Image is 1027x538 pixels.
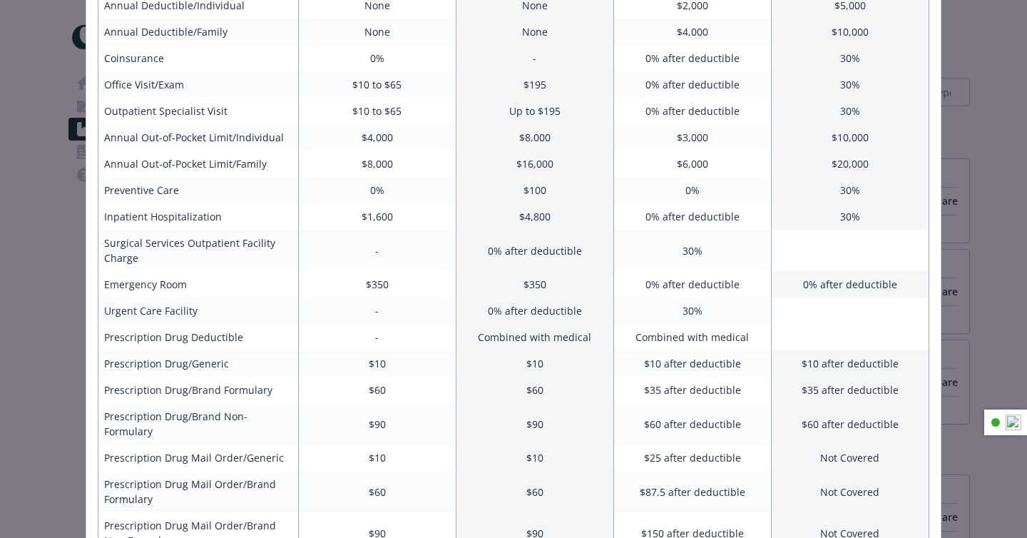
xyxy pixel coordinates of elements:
td: 0% after deductible [613,98,771,124]
td: $87.5 after deductible [613,471,771,512]
td: Outpatient Specialist Visit [98,98,299,124]
td: Not Covered [771,445,929,471]
td: 30% [771,98,929,124]
td: 30% [771,203,929,230]
td: Up to $195 [456,98,613,124]
td: $10 to $65 [298,98,456,124]
td: $90 [298,403,456,445]
td: - [298,230,456,271]
td: $20,000 [771,151,929,177]
td: Prescription Drug/Brand Non-Formulary [98,403,299,445]
td: $25 after deductible [613,445,771,471]
td: 30% [613,298,771,324]
td: $6,000 [613,151,771,177]
td: Not Covered [771,471,929,512]
td: 30% [771,177,929,203]
td: $350 [456,271,613,298]
td: Preventive Care [98,177,299,203]
td: $10 after deductible [613,350,771,377]
td: None [456,19,613,45]
td: $10 after deductible [771,350,929,377]
td: 0% after deductible [613,45,771,71]
td: $4,000 [298,124,456,151]
td: Coinsurance [98,45,299,71]
td: $16,000 [456,151,613,177]
td: - [298,298,456,324]
td: $60 after deductible [613,403,771,445]
td: $10 to $65 [298,71,456,98]
td: None [298,19,456,45]
td: Inpatient Hospitalization [98,203,299,230]
td: - [298,324,456,350]
td: Annual Out-of-Pocket Limit/Family [98,151,299,177]
td: $35 after deductible [771,377,929,403]
td: $35 after deductible [613,377,771,403]
td: $10 [456,350,613,377]
td: $8,000 [456,124,613,151]
td: Annual Deductible/Family [98,19,299,45]
td: $100 [456,177,613,203]
td: $10,000 [771,124,929,151]
td: $10 [456,445,613,471]
td: 0% [298,45,456,71]
td: Office Visit/Exam [98,71,299,98]
td: $350 [298,271,456,298]
td: $195 [456,71,613,98]
td: $10,000 [771,19,929,45]
td: $60 [456,377,613,403]
td: 30% [771,71,929,98]
td: $3,000 [613,124,771,151]
td: Prescription Drug/Brand Formulary [98,377,299,403]
td: 0% after deductible [613,271,771,298]
td: Combined with medical [613,324,771,350]
td: Combined with medical [456,324,613,350]
td: $10 [298,350,456,377]
td: Emergency Room [98,271,299,298]
td: 0% after deductible [771,271,929,298]
td: 0% after deductible [456,230,613,271]
td: 0% after deductible [613,203,771,230]
td: $4,000 [613,19,771,45]
td: Prescription Drug Deductible [98,324,299,350]
td: 0% [613,177,771,203]
td: $1,600 [298,203,456,230]
td: Prescription Drug Mail Order/Generic [98,445,299,471]
td: 0% after deductible [613,71,771,98]
td: Annual Out-of-Pocket Limit/Individual [98,124,299,151]
td: 30% [613,230,771,271]
td: 30% [771,45,929,71]
td: $60 after deductible [771,403,929,445]
td: $90 [456,403,613,445]
td: Prescription Drug/Generic [98,350,299,377]
td: $8,000 [298,151,456,177]
td: 0% [298,177,456,203]
td: $10 [298,445,456,471]
td: $4,800 [456,203,613,230]
td: Urgent Care Facility [98,298,299,324]
td: Prescription Drug Mail Order/Brand Formulary [98,471,299,512]
td: $60 [456,471,613,512]
td: 0% after deductible [456,298,613,324]
td: $60 [298,471,456,512]
td: Surgical Services Outpatient Facility Charge [98,230,299,271]
td: - [456,45,613,71]
td: $60 [298,377,456,403]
